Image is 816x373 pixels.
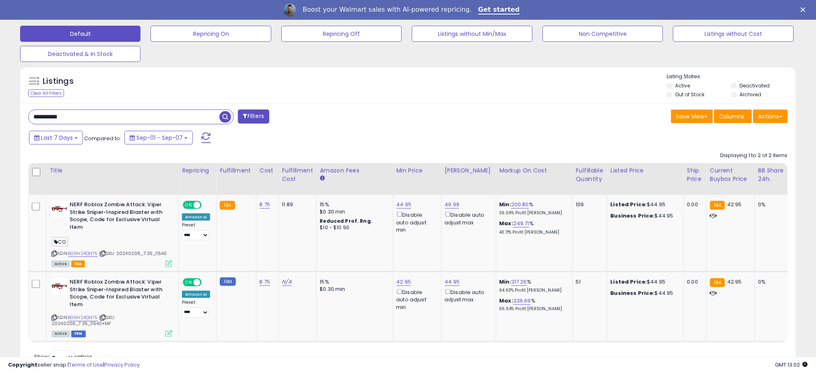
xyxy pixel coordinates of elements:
[445,288,490,303] div: Disable auto adjust max
[611,201,647,208] b: Listed Price:
[200,202,213,209] span: OFF
[500,201,512,208] b: Min:
[412,26,532,42] button: Listings without Min/Max
[238,110,269,124] button: Filters
[71,261,85,267] span: FBA
[28,89,64,97] div: Clear All Filters
[445,166,493,175] div: [PERSON_NAME]
[576,278,601,286] div: 51
[710,278,725,287] small: FBA
[8,361,140,369] div: seller snap | |
[182,291,210,298] div: Amazon AI
[282,201,310,208] div: 11.89
[397,278,411,286] a: 42.95
[52,261,70,267] span: All listings currently available for purchase on Amazon
[611,278,647,286] b: Listed Price:
[611,201,678,208] div: $44.95
[52,237,68,247] span: CO
[182,166,213,175] div: Repricing
[775,361,808,369] span: 2025-09-15 13:02 GMT
[320,208,387,216] div: $0.30 min
[478,6,520,15] a: Get started
[500,278,566,293] div: %
[260,201,271,209] a: 8.75
[687,278,700,286] div: 0.00
[801,7,809,12] div: Close
[29,131,83,145] button: Last 7 Days
[8,361,37,369] strong: Copyright
[511,278,527,286] a: 317.26
[50,166,175,175] div: Title
[611,278,678,286] div: $44.95
[721,152,788,160] div: Displaying 1 to 2 of 2 items
[500,166,569,175] div: Markup on Cost
[41,134,73,142] span: Last 7 Days
[68,315,98,321] a: B09H24QN75
[758,278,785,286] div: 0%
[20,26,140,42] button: Default
[52,278,68,294] img: 41MdKP3JqrL._SL40_.jpg
[667,73,796,81] p: Listing States:
[151,26,271,42] button: Repricing On
[282,278,292,286] a: N/A
[320,286,387,293] div: $0.30 min
[740,91,761,98] label: Archived
[710,201,725,210] small: FBA
[500,230,566,235] p: 43.71% Profit [PERSON_NAME]
[52,201,172,266] div: ASIN:
[320,278,387,286] div: 15%
[397,288,435,311] div: Disable auto adjust min
[70,201,167,233] b: NERF Roblox Zombie Attack: Viper Strike Sniper-Inspired Blaster with Scope, Code for Exclusive Vi...
[673,26,793,42] button: Listings without Cost
[500,201,566,216] div: %
[320,166,390,175] div: Amazon Fees
[496,163,572,195] th: The percentage added to the cost of goods (COGS) that forms the calculator for Min & Max prices.
[500,288,566,293] p: 64.63% Profit [PERSON_NAME]
[182,213,210,221] div: Amazon AI
[719,112,745,120] span: Columns
[52,201,68,217] img: 41MdKP3JqrL._SL40_.jpg
[20,46,140,62] button: Deactivated & In Stock
[500,297,514,305] b: Max:
[445,210,490,226] div: Disable auto adjust max
[676,82,690,89] label: Active
[543,26,663,42] button: Non Competitive
[34,353,92,361] span: Show: entries
[611,212,678,220] div: $44.95
[124,131,193,145] button: Sep-01 - Sep-07
[676,91,705,98] label: Out of Stock
[611,289,655,297] b: Business Price:
[184,279,194,286] span: ON
[320,175,325,182] small: Amazon Fees.
[283,4,296,17] img: Profile image for Adrian
[200,279,213,286] span: OFF
[397,166,438,175] div: Min Price
[397,210,435,234] div: Disable auto adjust min
[671,110,713,123] button: Save View
[260,166,275,175] div: Cost
[281,26,402,42] button: Repricing Off
[500,297,566,312] div: %
[69,361,103,369] a: Terms of Use
[52,331,70,338] span: All listings currently available for purchase on Amazon
[70,278,167,310] b: NERF Roblox Zombie Attack: Viper Strike Sniper-Inspired Blaster with Scope, Code for Exclusive Vi...
[71,331,86,338] span: FBM
[397,201,412,209] a: 44.95
[727,201,742,208] span: 42.95
[500,210,566,216] p: 39.09% Profit [PERSON_NAME]
[500,220,566,235] div: %
[182,300,210,318] div: Preset:
[182,222,210,240] div: Preset:
[84,135,121,142] span: Compared to:
[184,202,194,209] span: ON
[611,290,678,297] div: $44.95
[513,297,531,305] a: 336.69
[758,166,788,183] div: BB Share 24h.
[611,212,655,220] b: Business Price:
[714,110,752,123] button: Columns
[52,315,115,327] span: | SKU: 20240206_7.35_11540+MF
[52,278,172,336] div: ASIN:
[687,166,703,183] div: Ship Price
[727,278,742,286] span: 42.95
[687,201,700,208] div: 0.00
